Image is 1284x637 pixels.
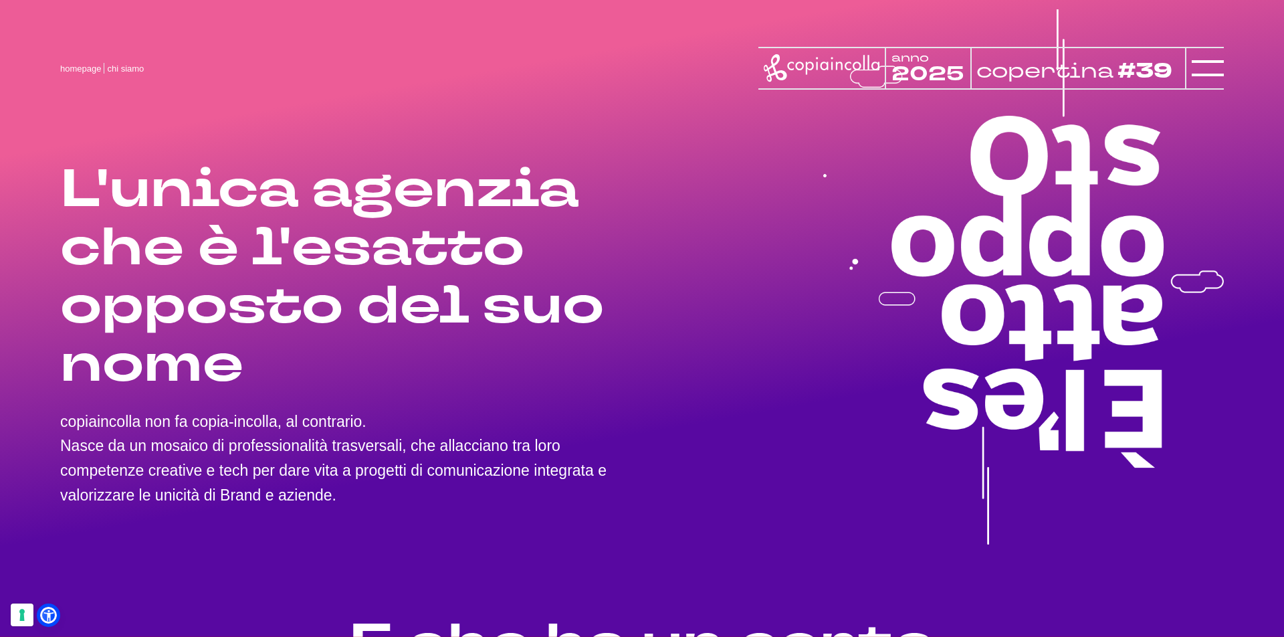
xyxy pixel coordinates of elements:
a: Open Accessibility Menu [40,607,57,624]
span: chi siamo [107,64,144,74]
h1: L'unica agenzia che è l'esatto opposto del suo nome [60,161,642,393]
a: homepage [60,64,101,74]
tspan: copertina [976,56,1117,84]
img: copiaincolla è l'esatto opposto [823,9,1224,545]
p: copiaincolla non fa copia-incolla, al contrario. Nasce da un mosaico di professionalità trasversa... [60,409,642,508]
button: Le tue preferenze relative al consenso per le tecnologie di tracciamento [11,604,33,626]
tspan: #39 [1121,56,1178,86]
tspan: anno [891,50,929,66]
tspan: 2025 [891,61,964,88]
